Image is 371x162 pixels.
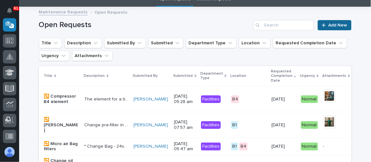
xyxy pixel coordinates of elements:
[84,72,105,79] p: Description
[301,143,318,151] div: Normal
[271,68,293,84] p: Requested Completion Date
[39,38,62,48] button: Title
[174,141,196,152] p: [DATE] 05:47 am
[201,121,221,129] div: Facilities
[231,95,239,103] div: B4
[301,95,318,103] div: Normal
[253,20,314,30] input: Search
[134,144,168,149] a: [PERSON_NAME]
[230,72,246,79] p: Location
[318,20,351,30] a: Add New
[134,97,168,102] a: [PERSON_NAME]
[39,86,365,112] tr: 🔁 Compressor B4 elementThe element for a building 4 compressor room needs to be changed where it ...
[3,4,16,17] button: Notifications
[134,122,168,128] a: [PERSON_NAME]
[39,138,365,155] tr: 🔁 Micro air Bag filters* Change Bag - 24x24x4 filter - pre filter* Change Bag - 24x24x4 filter - ...
[44,94,79,105] p: 🔁 Compressor B4 element
[329,23,347,27] span: Add New
[231,143,238,151] div: B1
[44,72,53,79] p: Title
[85,143,130,149] p: * Change Bag - 24x24x4 filter - pre filter
[323,144,349,149] p: -
[72,51,113,61] button: Attachments
[39,8,88,15] a: Maintenance Requests
[174,72,193,79] p: Submitted
[271,97,295,102] p: [DATE]
[44,141,79,152] p: 🔁 Micro air Bag filters
[39,51,70,61] button: Urgency
[8,8,16,18] div: Notifications61
[44,117,79,133] p: 🔁 [PERSON_NAME]
[273,38,347,48] button: Requested Completion Date
[39,112,365,138] tr: 🔁 [PERSON_NAME]Change pre-filter in the [PERSON_NAME] room Filter # KPEA55HChange pre-filter in t...
[323,72,346,79] p: Attachments
[186,38,236,48] button: Department Type
[239,143,248,151] div: B4
[174,120,196,130] p: [DATE] 07:57 am
[271,144,295,149] p: [DATE]
[104,38,146,48] button: Submitted By
[85,121,130,128] p: Change pre-filter in the Ingersoll rand room Filter # KPEA55H
[14,6,18,11] p: 61
[85,95,130,102] p: The element for a building 4 compressor room needs to be changed where it comes out of the dryer.
[231,121,238,129] div: B1
[239,38,271,48] button: Location
[174,94,196,105] p: [DATE] 05:28 am
[64,38,102,48] button: Description
[201,143,221,151] div: Facilities
[95,8,128,15] p: Open Requests
[133,72,158,79] p: Submitted By
[148,38,183,48] button: Submitted
[201,95,221,103] div: Facilities
[39,20,251,30] h1: Open Requests
[301,121,318,129] div: Normal
[200,70,223,82] p: Department Type
[300,72,315,79] p: Urgency
[271,122,295,128] p: [DATE]
[3,145,16,159] button: users-avatar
